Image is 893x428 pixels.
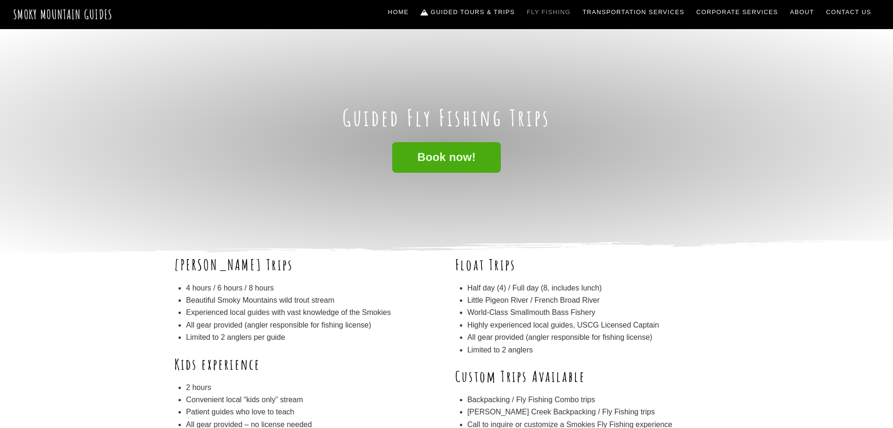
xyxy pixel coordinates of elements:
a: Book now! [392,142,500,173]
li: Patient guides who love to teach [186,406,438,418]
span: Book now! [417,153,475,162]
li: Highly experienced local guides, USCG Licensed Captain [467,319,719,331]
h1: Guided Fly Fishing Trips [174,104,719,131]
li: Little Pigeon River / French Broad River [467,294,719,306]
li: Half day (4) / Full day (8, includes lunch) [467,282,719,294]
a: Fly Fishing [523,2,575,22]
b: Kids experience [174,354,261,374]
li: Backpacking / Fly Fishing Combo trips [467,394,719,406]
li: All gear provided (angler responsible for fishing license) [467,331,719,344]
li: Convenient local “kids only” stream [186,394,438,406]
b: Custom Trips Available [455,367,585,386]
li: World-Class Smallmouth Bass Fishery [467,306,719,319]
li: Beautiful Smoky Mountains wild trout stream [186,294,438,306]
b: [PERSON_NAME] Trips [174,255,294,274]
li: All gear provided (angler responsible for fishing license) [186,319,438,331]
li: Limited to 2 anglers [467,344,719,356]
a: Contact Us [823,2,875,22]
li: Experienced local guides with vast knowledge of the Smokies [186,306,438,319]
b: Float Trips [455,255,516,274]
a: Home [384,2,412,22]
a: Smoky Mountain Guides [13,7,113,22]
li: Limited to 2 anglers per guide [186,331,438,344]
a: About [786,2,818,22]
li: 2 hours [186,382,438,394]
a: Guided Tours & Trips [417,2,519,22]
li: 4 hours / 6 hours / 8 hours [186,282,438,294]
a: Corporate Services [693,2,782,22]
a: Transportation Services [579,2,688,22]
li: [PERSON_NAME] Creek Backpacking / Fly Fishing trips [467,406,719,418]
